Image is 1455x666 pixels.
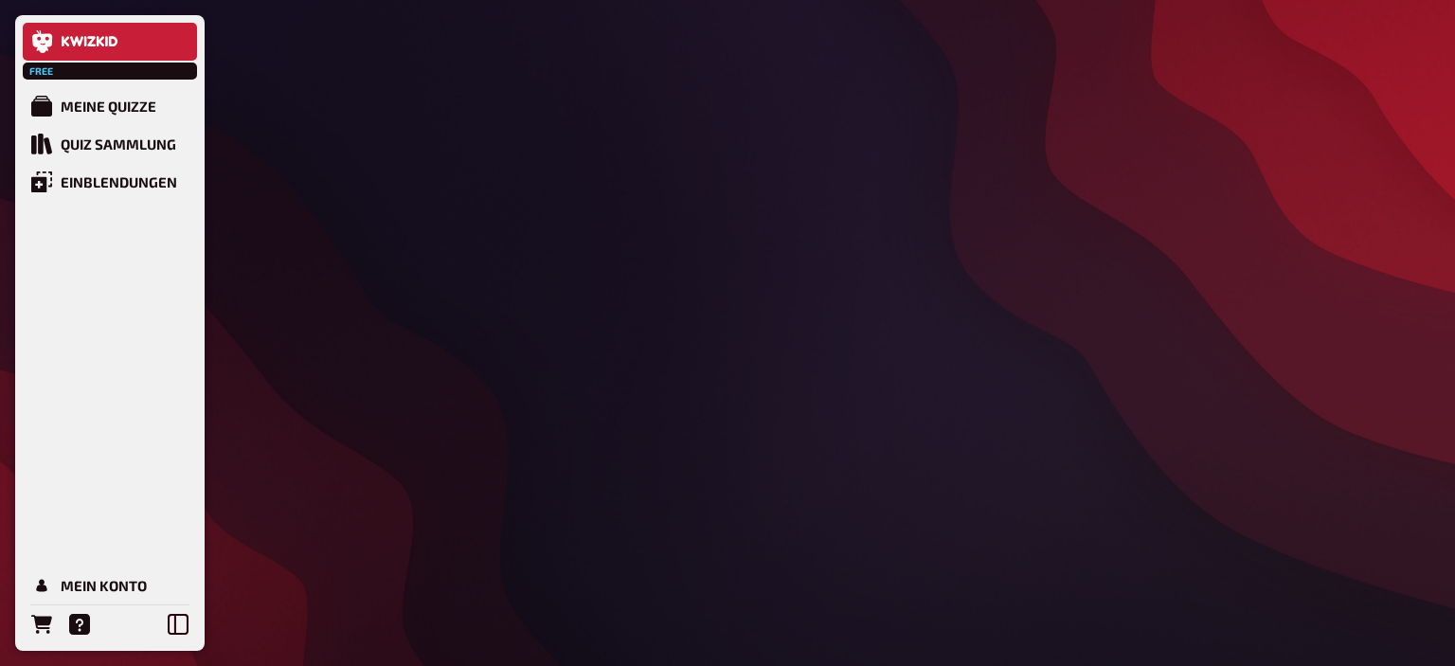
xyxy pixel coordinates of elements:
[61,135,176,153] div: Quiz Sammlung
[61,173,177,190] div: Einblendungen
[23,87,197,125] a: Meine Quizze
[61,98,156,115] div: Meine Quizze
[23,163,197,201] a: Einblendungen
[61,605,99,643] a: Hilfe
[23,567,197,604] a: Mein Konto
[61,577,147,594] div: Mein Konto
[23,605,61,643] a: Bestellungen
[23,125,197,163] a: Quiz Sammlung
[25,65,59,77] span: Free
